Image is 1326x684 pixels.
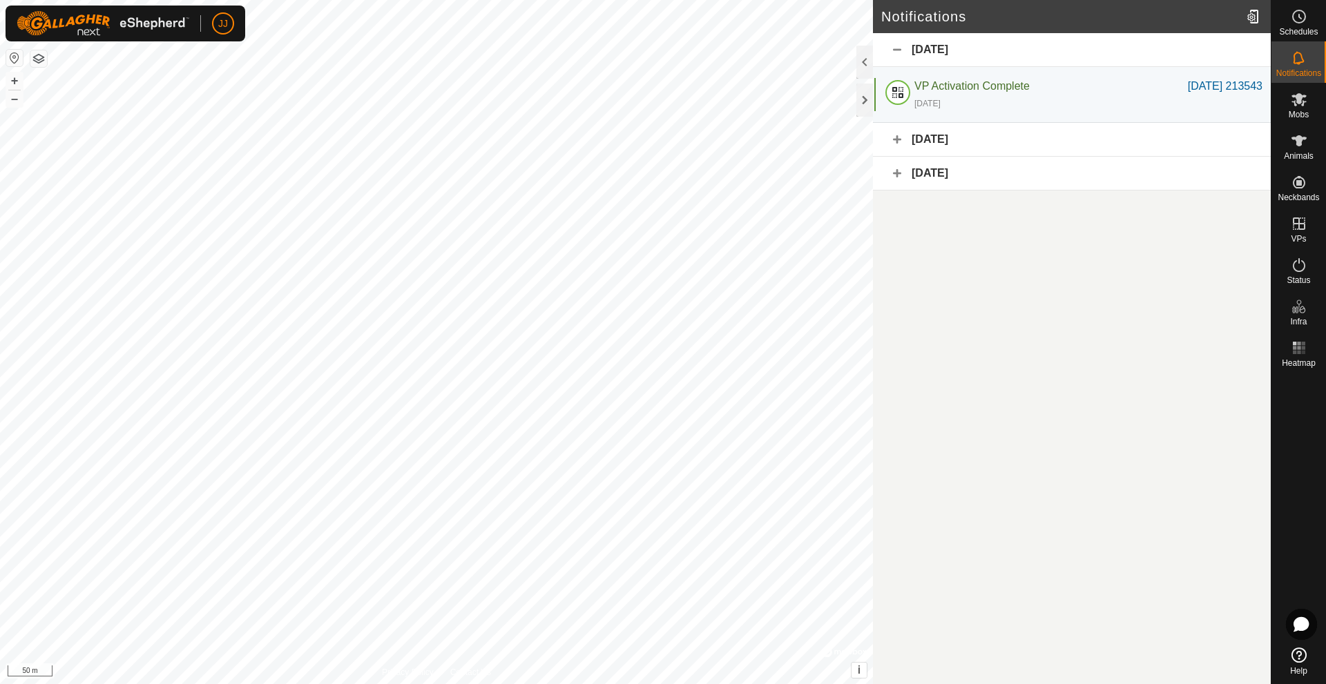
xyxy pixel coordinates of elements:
[873,157,1271,190] div: [DATE]
[914,97,941,110] div: [DATE]
[858,664,861,676] span: i
[1278,193,1319,202] span: Neckbands
[1290,667,1307,675] span: Help
[30,50,47,67] button: Map Layers
[6,72,23,89] button: +
[6,90,23,107] button: –
[1279,28,1318,36] span: Schedules
[450,666,491,678] a: Contact Us
[1282,359,1316,367] span: Heatmap
[1287,276,1310,284] span: Status
[1271,642,1326,681] a: Help
[1290,317,1307,326] span: Infra
[382,666,434,678] a: Privacy Policy
[914,80,1030,92] span: VP Activation Complete
[1276,69,1321,77] span: Notifications
[881,8,1241,25] h2: Notifications
[6,50,23,66] button: Reset Map
[1291,235,1306,243] span: VPs
[17,11,189,36] img: Gallagher Logo
[1284,152,1314,160] span: Animals
[852,663,867,678] button: i
[873,123,1271,157] div: [DATE]
[1188,78,1262,95] div: [DATE] 213543
[1289,110,1309,119] span: Mobs
[218,17,228,31] span: JJ
[873,33,1271,67] div: [DATE]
